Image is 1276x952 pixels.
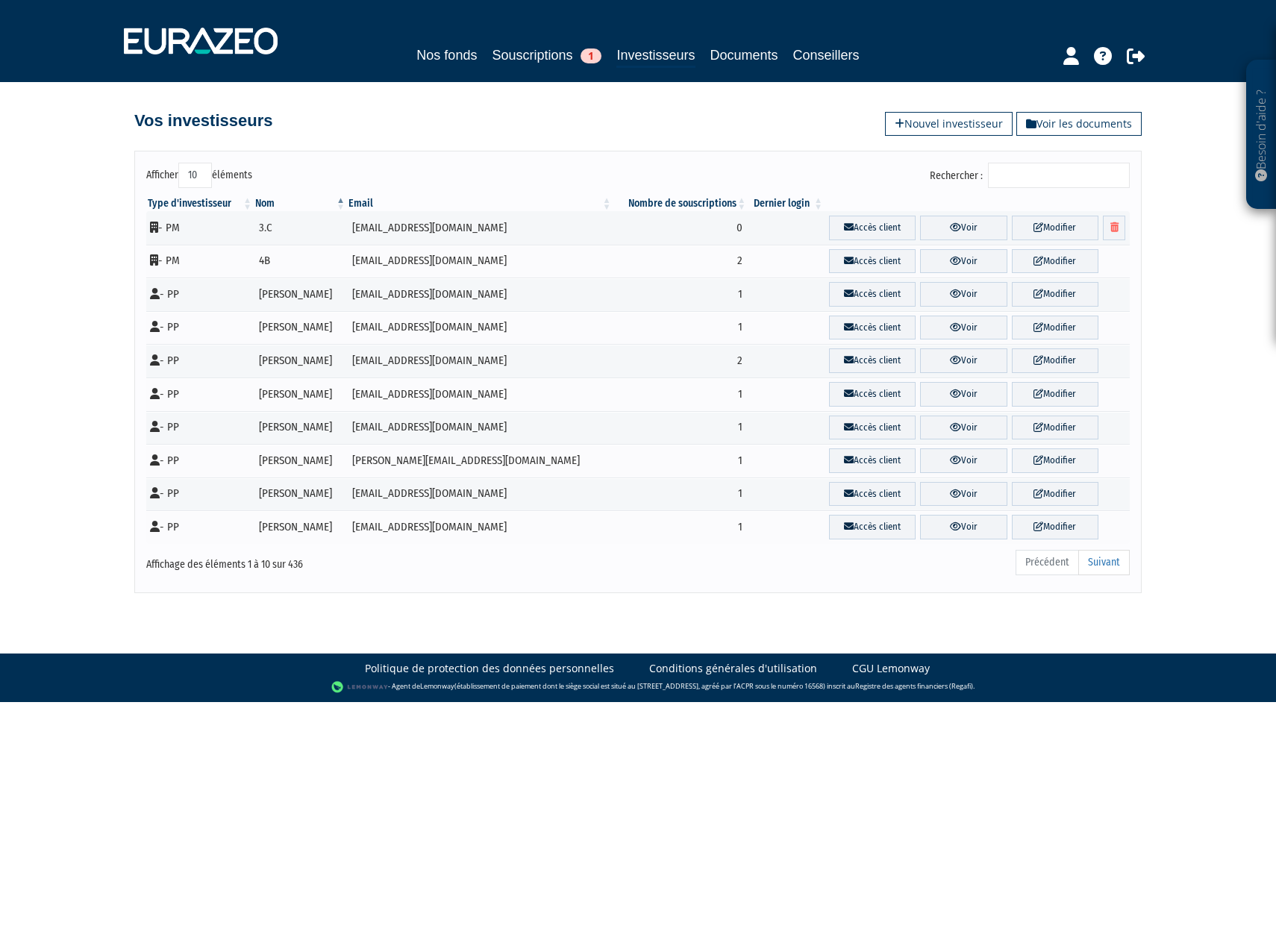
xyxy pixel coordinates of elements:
[347,278,613,311] td: [EMAIL_ADDRESS][DOMAIN_NAME]
[1253,68,1270,202] p: Besoin d'aide ?
[254,344,347,378] td: [PERSON_NAME]
[331,680,389,695] img: logo-lemonway.png
[347,211,613,245] td: [EMAIL_ADDRESS][DOMAIN_NAME]
[852,661,930,676] a: CGU Lemonway
[930,163,1130,188] label: Rechercher :
[15,680,1261,695] div: - Agent de (établissement de paiement dont le siège social est situé au [STREET_ADDRESS], agréé p...
[146,411,254,445] td: - PP
[347,444,613,477] td: [PERSON_NAME][EMAIL_ADDRESS][DOMAIN_NAME]
[829,416,916,440] a: Accès client
[748,196,825,211] th: Dernier login : activer pour trier la colonne par ordre croissant
[254,211,347,245] td: 3.C
[254,196,347,211] th: Nom : activer pour trier la colonne par ordre d&eacute;croissant
[1012,216,1098,240] a: Modifier
[146,344,254,378] td: - PP
[347,411,613,445] td: [EMAIL_ADDRESS][DOMAIN_NAME]
[920,382,1007,407] a: Voir
[829,216,916,240] a: Accès client
[1016,112,1142,136] a: Voir les documents
[254,510,347,544] td: [PERSON_NAME]
[347,510,613,544] td: [EMAIL_ADDRESS][DOMAIN_NAME]
[347,311,613,345] td: [EMAIL_ADDRESS][DOMAIN_NAME]
[146,245,254,278] td: - PM
[920,515,1007,539] a: Voir
[920,249,1007,274] a: Voir
[134,112,272,130] h4: Vos investisseurs
[146,196,254,211] th: Type d'investisseur : activer pour trier la colonne par ordre croissant
[793,45,860,66] a: Conseillers
[347,245,613,278] td: [EMAIL_ADDRESS][DOMAIN_NAME]
[347,378,613,411] td: [EMAIL_ADDRESS][DOMAIN_NAME]
[254,444,347,477] td: [PERSON_NAME]
[855,681,973,691] a: Registre des agents financiers (Regafi)
[710,45,778,66] a: Documents
[920,416,1007,440] a: Voir
[146,163,252,188] label: Afficher éléments
[347,196,613,211] th: Email : activer pour trier la colonne par ordre croissant
[1012,249,1098,274] a: Modifier
[146,548,543,572] div: Affichage des éléments 1 à 10 sur 436
[581,48,601,63] span: 1
[1012,482,1098,507] a: Modifier
[613,477,748,511] td: 1
[829,448,916,473] a: Accès client
[613,211,748,245] td: 0
[254,245,347,278] td: 4B
[146,311,254,345] td: - PP
[988,163,1130,188] input: Rechercher :
[365,661,614,676] a: Politique de protection des données personnelles
[829,249,916,274] a: Accès client
[1012,282,1098,307] a: Modifier
[1012,416,1098,440] a: Modifier
[492,45,601,66] a: Souscriptions1
[1012,348,1098,373] a: Modifier
[920,348,1007,373] a: Voir
[1078,550,1130,575] a: Suivant
[613,245,748,278] td: 2
[829,316,916,340] a: Accès client
[829,482,916,507] a: Accès client
[416,45,477,66] a: Nos fonds
[613,378,748,411] td: 1
[347,344,613,378] td: [EMAIL_ADDRESS][DOMAIN_NAME]
[254,477,347,511] td: [PERSON_NAME]
[829,282,916,307] a: Accès client
[347,477,613,511] td: [EMAIL_ADDRESS][DOMAIN_NAME]
[920,482,1007,507] a: Voir
[1103,216,1125,240] a: Supprimer
[1012,382,1098,407] a: Modifier
[920,316,1007,340] a: Voir
[613,411,748,445] td: 1
[146,378,254,411] td: - PP
[613,510,748,544] td: 1
[613,311,748,345] td: 1
[178,163,212,188] select: Afficheréléments
[829,348,916,373] a: Accès client
[920,282,1007,307] a: Voir
[613,196,748,211] th: Nombre de souscriptions : activer pour trier la colonne par ordre croissant
[146,278,254,311] td: - PP
[254,411,347,445] td: [PERSON_NAME]
[613,278,748,311] td: 1
[829,382,916,407] a: Accès client
[613,344,748,378] td: 2
[1012,316,1098,340] a: Modifier
[920,448,1007,473] a: Voir
[649,661,817,676] a: Conditions générales d'utilisation
[146,510,254,544] td: - PP
[254,378,347,411] td: [PERSON_NAME]
[1012,448,1098,473] a: Modifier
[1012,515,1098,539] a: Modifier
[420,681,454,691] a: Lemonway
[920,216,1007,240] a: Voir
[254,311,347,345] td: [PERSON_NAME]
[146,477,254,511] td: - PP
[885,112,1013,136] a: Nouvel investisseur
[124,28,278,54] img: 1732889491-logotype_eurazeo_blanc_rvb.png
[146,444,254,477] td: - PP
[146,211,254,245] td: - PM
[825,196,1130,211] th: &nbsp;
[613,444,748,477] td: 1
[616,45,695,68] a: Investisseurs
[829,515,916,539] a: Accès client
